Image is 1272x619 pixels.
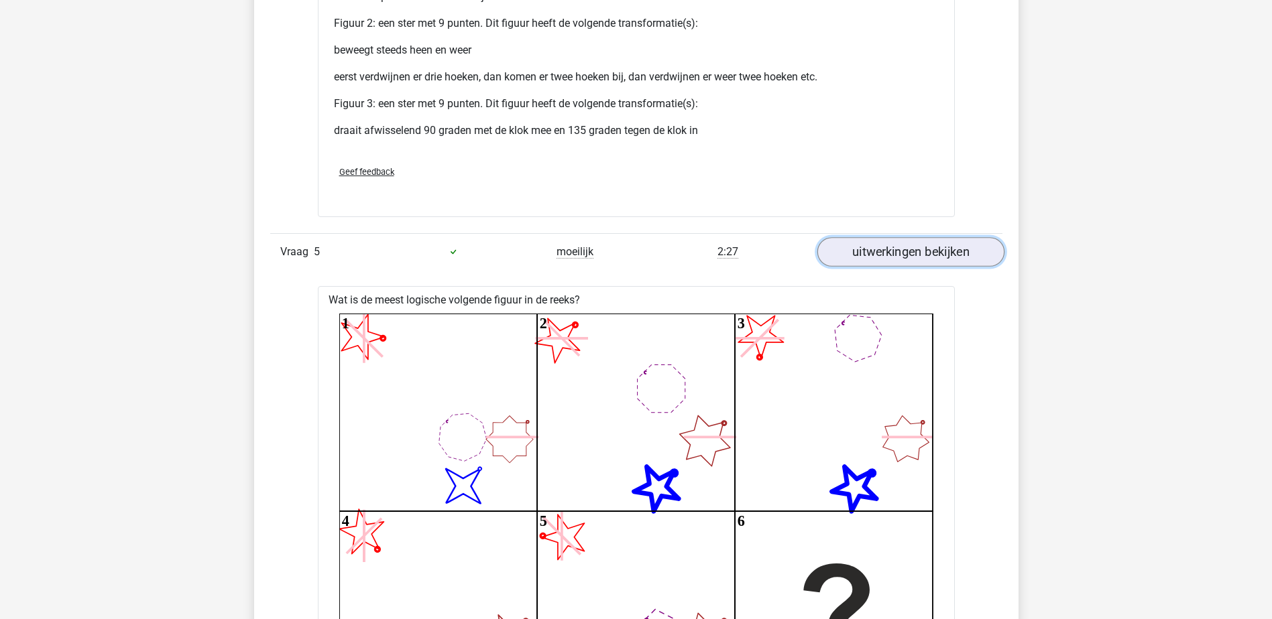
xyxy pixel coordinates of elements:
p: beweegt steeds heen en weer [334,42,939,58]
text: 2 [540,315,547,332]
text: 5 [540,512,547,529]
text: 6 [738,512,745,529]
a: uitwerkingen bekijken [817,237,1004,267]
p: Figuur 2: een ster met 9 punten. Dit figuur heeft de volgende transformatie(s): [334,15,939,31]
text: 1 [341,315,349,332]
p: eerst verdwijnen er drie hoeken, dan komen er twee hoeken bij, dan verdwijnen er weer twee hoeken... [334,69,939,85]
span: 2:27 [717,245,738,259]
span: moeilijk [557,245,593,259]
span: Geef feedback [339,167,394,177]
text: 4 [341,512,349,529]
span: 5 [314,245,320,258]
text: 3 [738,315,745,332]
span: Vraag [280,244,314,260]
p: Figuur 3: een ster met 9 punten. Dit figuur heeft de volgende transformatie(s): [334,96,939,112]
p: draait afwisselend 90 graden met de klok mee en 135 graden tegen de klok in [334,123,939,139]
